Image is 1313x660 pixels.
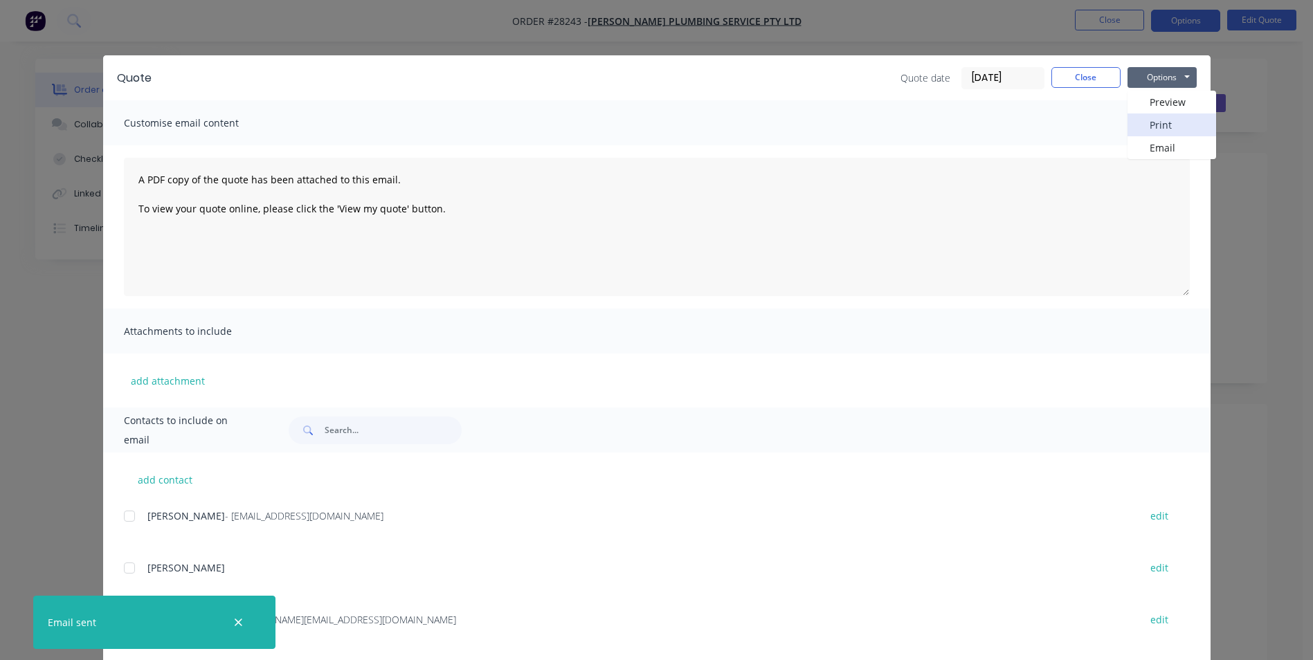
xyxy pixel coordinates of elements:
button: Preview [1128,91,1216,113]
span: Contacts to include on email [124,411,255,450]
button: Close [1051,67,1121,88]
button: add contact [124,469,207,490]
div: Quote [117,70,152,86]
button: edit [1142,558,1177,577]
button: edit [1142,610,1177,629]
button: edit [1142,506,1177,525]
div: Email sent [48,615,96,630]
button: Email [1128,136,1216,159]
span: - [PERSON_NAME][EMAIL_ADDRESS][DOMAIN_NAME] [225,613,456,626]
span: Quote date [900,71,950,85]
span: - [EMAIL_ADDRESS][DOMAIN_NAME] [225,509,383,522]
button: Print [1128,113,1216,136]
span: [PERSON_NAME] [147,509,225,522]
textarea: A PDF copy of the quote has been attached to this email. To view your quote online, please click ... [124,158,1190,296]
span: Customise email content [124,113,276,133]
span: Attachments to include [124,322,276,341]
button: Options [1128,67,1197,88]
input: Search... [325,416,462,444]
span: [PERSON_NAME] [147,561,225,574]
button: add attachment [124,370,212,391]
